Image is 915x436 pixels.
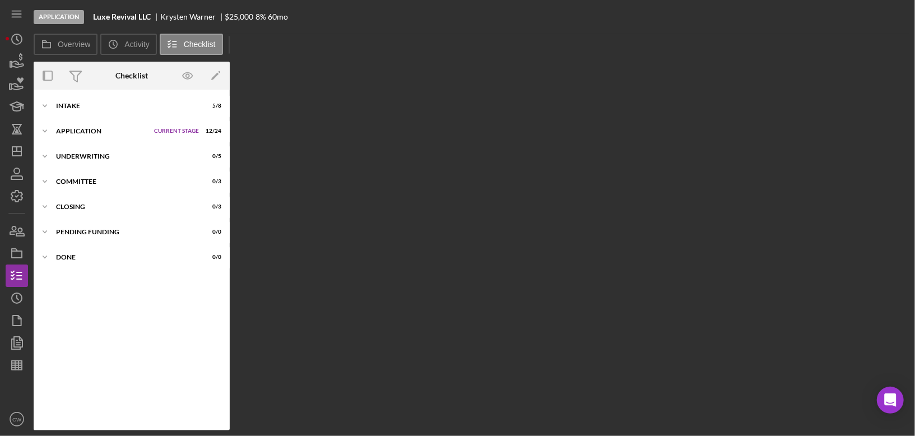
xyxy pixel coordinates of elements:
[160,34,223,55] button: Checklist
[56,103,193,109] div: Intake
[93,12,151,21] b: Luxe Revival LLC
[201,103,221,109] div: 5 / 8
[268,12,288,21] div: 60 mo
[201,178,221,185] div: 0 / 3
[201,128,221,134] div: 12 / 24
[201,203,221,210] div: 0 / 3
[154,128,199,134] span: Current Stage
[201,254,221,261] div: 0 / 0
[12,416,22,423] text: CW
[115,71,148,80] div: Checklist
[225,12,254,21] span: $25,000
[184,40,216,49] label: Checklist
[201,153,221,160] div: 0 / 5
[56,203,193,210] div: Closing
[56,254,193,261] div: Done
[56,178,193,185] div: Committee
[58,40,90,49] label: Overview
[160,12,225,21] div: Krysten Warner
[256,12,266,21] div: 8 %
[877,387,904,414] div: Open Intercom Messenger
[201,229,221,235] div: 0 / 0
[34,34,97,55] button: Overview
[6,408,28,430] button: CW
[56,229,193,235] div: Pending Funding
[56,128,148,134] div: Application
[100,34,156,55] button: Activity
[34,10,84,24] div: Application
[56,153,193,160] div: Underwriting
[124,40,149,49] label: Activity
